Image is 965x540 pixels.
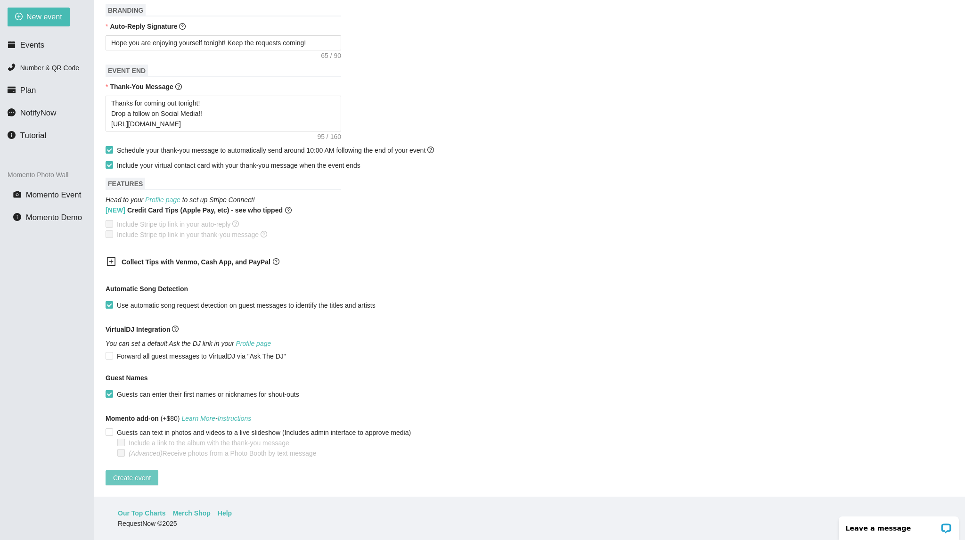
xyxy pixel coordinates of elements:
[117,162,360,169] span: Include your virtual contact card with your thank-you message when the event ends
[20,86,36,95] span: Plan
[110,23,177,30] b: Auto-Reply Signature
[110,83,173,90] b: Thank-You Message
[145,196,180,204] a: Profile page
[15,13,23,22] span: plus-circle
[26,213,82,222] span: Momento Demo
[173,508,211,518] a: Merch Shop
[427,147,434,153] span: question-circle
[113,427,415,438] span: Guests can text in photos and videos to a live slideshow (Includes admin interface to approve media)
[8,86,16,94] span: credit-card
[106,415,159,422] b: Momento add-on
[20,64,79,72] span: Number & QR Code
[20,41,44,49] span: Events
[236,340,271,347] a: Profile page
[261,231,267,237] span: question-circle
[273,258,279,265] span: question-circle
[106,178,145,190] span: FEATURES
[125,448,320,458] span: Receive photos from a Photo Booth by text message
[13,213,21,221] span: info-circle
[118,508,166,518] a: Our Top Charts
[8,131,16,139] span: info-circle
[8,63,16,71] span: phone
[125,438,293,448] span: Include a link to the album with the thank-you message
[285,205,292,215] span: question-circle
[106,4,146,16] span: BRANDING
[106,374,147,382] b: Guest Names
[218,508,232,518] a: Help
[13,190,21,198] span: camera
[106,413,251,424] span: (+$80)
[833,510,965,540] iframe: LiveChat chat widget
[122,258,270,266] b: Collect Tips with Venmo, Cash App, and PayPal
[8,8,70,26] button: plus-circleNew event
[106,340,271,347] i: You can set a default Ask the DJ link in your
[106,326,170,333] b: VirtualDJ Integration
[118,518,939,529] div: RequestNow © 2025
[20,108,56,117] span: NotifyNow
[26,190,82,199] span: Momento Event
[113,300,379,311] span: Use automatic song request detection on guest messages to identify the titles and artists
[20,131,46,140] span: Tutorial
[113,473,151,483] span: Create event
[232,221,239,227] span: question-circle
[99,251,335,274] div: Collect Tips with Venmo, Cash App, and PayPalquestion-circle
[179,23,186,30] span: question-circle
[106,205,283,215] b: Credit Card Tips (Apple Pay, etc) - see who tipped
[8,41,16,49] span: calendar
[113,219,243,229] span: Include Stripe tip link in your auto-reply
[175,83,182,90] span: question-circle
[113,229,271,240] span: Include Stripe tip link in your thank-you message
[106,284,188,294] b: Automatic Song Detection
[106,206,125,214] span: [NEW]
[117,147,434,154] span: Schedule your thank-you message to automatically send around 10:00 AM following the end of your e...
[113,351,290,361] span: Forward all guest messages to VirtualDJ via "Ask The DJ"
[181,415,251,422] i: -
[172,326,179,332] span: question-circle
[218,415,252,422] a: Instructions
[26,11,62,23] span: New event
[106,96,341,131] textarea: Thanks for coming out tonight! Drop a follow on Social Media!! [URL][DOMAIN_NAME]
[106,196,255,204] i: Head to your to set up Stripe Connect!
[106,35,341,50] textarea: Hope you are enjoying yourself tonight! Keep the requests coming!
[113,389,303,400] span: Guests can enter their first names or nicknames for shout-outs
[129,450,163,457] i: (Advanced)
[181,415,215,422] a: Learn More
[106,257,116,266] span: plus-square
[106,65,148,77] span: EVENT END
[106,470,158,485] button: Create event
[8,108,16,116] span: message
